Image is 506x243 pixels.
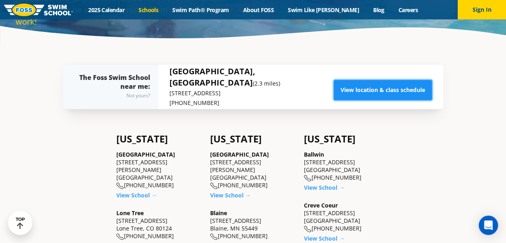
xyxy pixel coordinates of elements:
h4: [US_STATE] [210,133,296,145]
img: location-phone-o-icon.svg [116,182,124,189]
a: Blaine [210,209,227,217]
a: Creve Coeur [304,201,338,209]
div: The Foss Swim School near me: [79,73,150,101]
a: [GEOGRAPHIC_DATA] [210,151,269,158]
a: View School → [304,184,345,191]
img: location-phone-o-icon.svg [116,233,124,240]
small: (2.3 miles) [253,80,280,87]
a: 2025 Calendar [81,6,132,14]
a: About FOSS [236,6,281,14]
p: [PHONE_NUMBER] [169,98,334,108]
img: location-phone-o-icon.svg [210,233,218,240]
a: Careers [391,6,425,14]
div: TOP [16,217,25,229]
p: [STREET_ADDRESS] [169,88,334,98]
div: [STREET_ADDRESS][PERSON_NAME] [GEOGRAPHIC_DATA] [PHONE_NUMBER] [116,151,202,189]
img: FOSS Swim School Logo [4,4,73,16]
a: View School → [304,235,345,242]
a: Ballwin [304,151,324,158]
a: Swim Like [PERSON_NAME] [281,6,366,14]
img: location-phone-o-icon.svg [304,175,312,182]
a: Blog [366,6,391,14]
div: [STREET_ADDRESS] Lone Tree, CO 80124 [PHONE_NUMBER] [116,209,202,240]
a: View location & class schedule [334,80,432,100]
div: [STREET_ADDRESS] [GEOGRAPHIC_DATA] [PHONE_NUMBER] [304,151,390,182]
a: Lone Tree [116,209,144,217]
div: Open Intercom Messenger [479,216,498,235]
a: [GEOGRAPHIC_DATA] [116,151,175,158]
h5: [GEOGRAPHIC_DATA], [GEOGRAPHIC_DATA] [169,66,334,88]
a: View School → [116,191,157,199]
a: Swim Path® Program [165,6,236,14]
div: [STREET_ADDRESS] [GEOGRAPHIC_DATA] [PHONE_NUMBER] [304,201,390,233]
div: Not yours? [79,91,150,101]
h4: [US_STATE] [116,133,202,145]
img: location-phone-o-icon.svg [304,226,312,233]
img: location-phone-o-icon.svg [210,182,218,189]
a: View School → [210,191,251,199]
a: Schools [132,6,165,14]
div: [STREET_ADDRESS] Blaine, MN 55449 [PHONE_NUMBER] [210,209,296,240]
div: [STREET_ADDRESS][PERSON_NAME] [GEOGRAPHIC_DATA] [PHONE_NUMBER] [210,151,296,189]
h4: [US_STATE] [304,133,390,145]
